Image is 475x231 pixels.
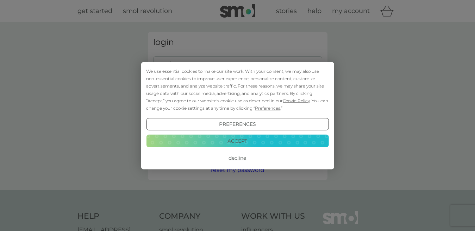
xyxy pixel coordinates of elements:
[141,62,334,169] div: Cookie Consent Prompt
[146,118,329,130] button: Preferences
[146,152,329,164] button: Decline
[255,105,280,110] span: Preferences
[146,67,329,111] div: We use essential cookies to make our site work. With your consent, we may also use non-essential ...
[283,98,310,103] span: Cookie Policy
[146,135,329,147] button: Accept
